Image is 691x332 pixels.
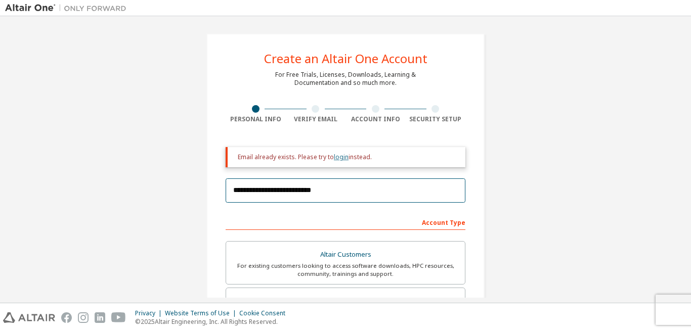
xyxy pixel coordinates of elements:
div: Students [232,294,459,308]
a: login [334,153,349,161]
img: altair_logo.svg [3,312,55,323]
div: Create an Altair One Account [264,53,427,65]
div: Privacy [135,309,165,317]
div: Verify Email [286,115,346,123]
div: Personal Info [226,115,286,123]
div: Account Type [226,214,465,230]
div: Website Terms of Use [165,309,239,317]
div: Altair Customers [232,248,459,262]
img: facebook.svg [61,312,72,323]
div: Account Info [345,115,406,123]
div: Email already exists. Please try to instead. [238,153,457,161]
p: © 2025 Altair Engineering, Inc. All Rights Reserved. [135,317,291,326]
div: Security Setup [406,115,466,123]
div: For existing customers looking to access software downloads, HPC resources, community, trainings ... [232,262,459,278]
div: Cookie Consent [239,309,291,317]
img: instagram.svg [78,312,89,323]
div: For Free Trials, Licenses, Downloads, Learning & Documentation and so much more. [275,71,416,87]
img: linkedin.svg [95,312,105,323]
img: Altair One [5,3,132,13]
img: youtube.svg [111,312,126,323]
